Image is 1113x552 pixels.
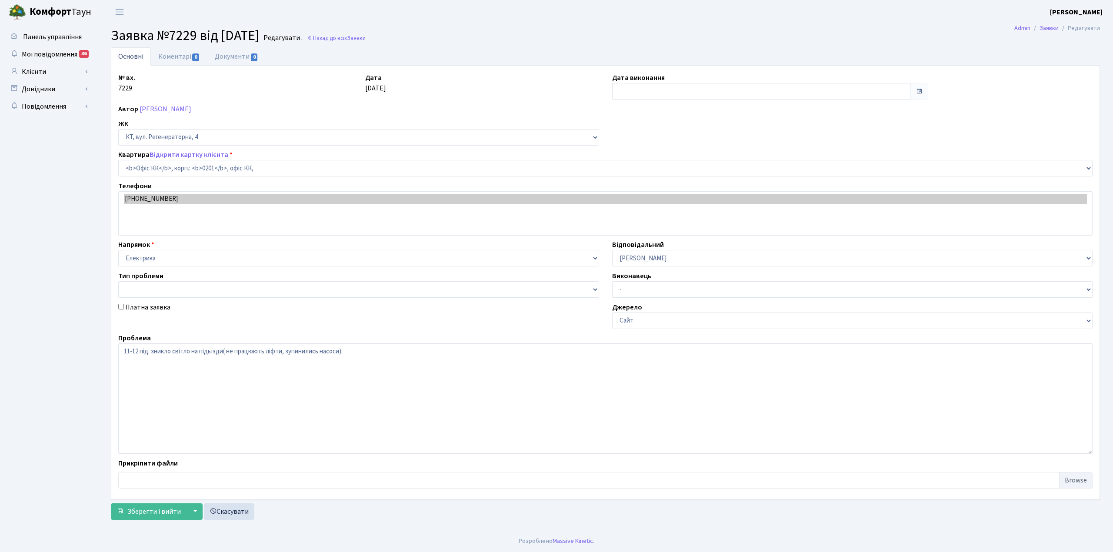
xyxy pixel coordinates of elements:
[111,503,187,520] button: Зберегти і вийти
[118,181,152,191] label: Телефони
[9,3,26,21] img: logo.png
[118,333,151,343] label: Проблема
[30,5,71,19] b: Комфорт
[127,507,181,516] span: Зберегти і вийти
[125,302,170,313] label: Платна заявка
[118,104,138,114] label: Автор
[207,47,266,66] a: Документи
[307,34,366,42] a: Назад до всіхЗаявки
[140,104,191,114] a: [PERSON_NAME]
[4,28,91,46] a: Панель управління
[118,160,1093,176] select: )
[204,503,254,520] a: Скасувати
[22,50,77,59] span: Мої повідомлення
[150,150,228,160] a: Відкрити картку клієнта
[251,53,258,61] span: 0
[4,46,91,63] a: Мої повідомлення36
[612,271,651,281] label: Виконавець
[347,34,366,42] span: Заявки
[553,536,593,545] a: Massive Kinetic
[23,32,82,42] span: Панель управління
[359,73,606,100] div: [DATE]
[118,119,128,129] label: ЖК
[118,343,1093,454] textarea: 11-12 під. зникло світло на підьїзди( не працюють ліфти, зупинились насоси).
[519,536,594,546] div: Розроблено .
[365,73,382,83] label: Дата
[1014,23,1030,33] a: Admin
[612,73,665,83] label: Дата виконання
[612,239,664,250] label: Відповідальний
[124,194,1087,204] option: [PHONE_NUMBER]
[118,239,154,250] label: Напрямок
[79,50,89,58] div: 36
[109,5,130,19] button: Переключити навігацію
[118,73,135,83] label: № вх.
[4,80,91,98] a: Довідники
[1059,23,1100,33] li: Редагувати
[612,302,642,313] label: Джерело
[262,34,303,42] small: Редагувати .
[111,26,259,46] span: Заявка №7229 від [DATE]
[111,47,151,66] a: Основні
[151,47,207,66] a: Коментарі
[30,5,91,20] span: Таун
[192,53,199,61] span: 0
[118,458,178,469] label: Прикріпити файли
[1050,7,1103,17] a: [PERSON_NAME]
[4,63,91,80] a: Клієнти
[112,73,359,100] div: 7229
[1040,23,1059,33] a: Заявки
[1001,19,1113,37] nav: breadcrumb
[118,150,233,160] label: Квартира
[4,98,91,115] a: Повідомлення
[118,271,163,281] label: Тип проблеми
